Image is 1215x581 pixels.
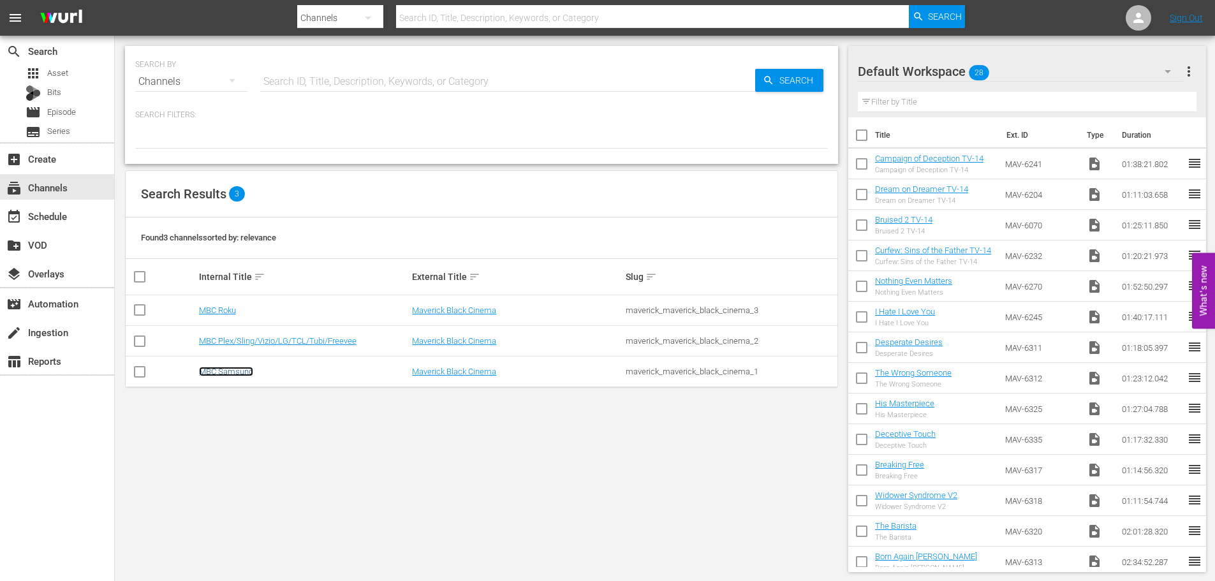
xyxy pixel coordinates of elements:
[1087,371,1102,386] span: Video
[858,54,1183,89] div: Default Workspace
[875,460,924,469] a: Breaking Free
[412,269,622,284] div: External Title
[1087,462,1102,478] span: Video
[229,186,245,202] span: 3
[1187,217,1202,232] span: reorder
[254,271,265,283] span: sort
[1000,302,1082,332] td: MAV-6245
[1000,424,1082,455] td: MAV-6335
[875,521,917,531] a: The Barista
[626,336,836,346] div: maverick_maverick_black_cinema_2
[875,349,943,358] div: Desperate Desires
[1187,431,1202,446] span: reorder
[1187,309,1202,324] span: reorder
[1117,547,1187,577] td: 02:34:52.287
[1000,363,1082,393] td: MAV-6312
[875,227,932,235] div: Bruised 2 TV-14
[6,180,22,196] span: Channels
[1087,187,1102,202] span: Video
[626,305,836,315] div: maverick_maverick_black_cinema_3
[1117,271,1187,302] td: 01:52:50.297
[1117,179,1187,210] td: 01:11:03.658
[875,564,977,572] div: Born Again [PERSON_NAME]
[1087,554,1102,570] span: Video
[1000,149,1082,179] td: MAV-6241
[875,117,999,153] th: Title
[875,337,943,347] a: Desperate Desires
[26,105,41,120] span: Episode
[6,238,22,253] span: VOD
[875,184,968,194] a: Dream on Dreamer TV-14
[1087,279,1102,294] span: Video
[47,125,70,138] span: Series
[6,152,22,167] span: Create
[1000,485,1082,516] td: MAV-6318
[1000,547,1082,577] td: MAV-6313
[6,297,22,312] span: Automation
[1114,117,1191,153] th: Duration
[875,399,934,408] a: His Masterpiece
[1087,156,1102,172] span: Video
[875,166,983,174] div: Campaign of Deception TV-14
[1117,485,1187,516] td: 01:11:54.744
[875,196,968,205] div: Dream on Dreamer TV-14
[412,305,496,315] a: Maverick Black Cinema
[1187,278,1202,293] span: reorder
[47,67,68,80] span: Asset
[928,5,962,28] span: Search
[875,368,952,378] a: The Wrong Someone
[1000,455,1082,485] td: MAV-6317
[1187,247,1202,263] span: reorder
[141,186,226,202] span: Search Results
[875,154,983,163] a: Campaign of Deception TV-14
[1187,339,1202,355] span: reorder
[1079,117,1114,153] th: Type
[1187,186,1202,202] span: reorder
[1117,332,1187,363] td: 01:18:05.397
[755,69,823,92] button: Search
[1117,393,1187,424] td: 01:27:04.788
[1117,149,1187,179] td: 01:38:21.802
[1181,56,1197,87] button: more_vert
[1117,516,1187,547] td: 02:01:28.320
[1087,524,1102,539] span: Video
[6,325,22,341] span: Ingestion
[26,85,41,101] div: Bits
[1117,455,1187,485] td: 01:14:56.320
[875,429,936,439] a: Deceptive Touch
[6,209,22,224] span: Schedule
[1187,156,1202,171] span: reorder
[875,246,991,255] a: Curfew: Sins of the Father TV-14
[141,233,276,242] span: Found 3 channels sorted by: relevance
[875,503,957,511] div: Widower Syndrome V2
[1000,393,1082,424] td: MAV-6325
[1187,401,1202,416] span: reorder
[6,44,22,59] span: Search
[626,367,836,376] div: maverick_maverick_black_cinema_1
[1192,253,1215,328] button: Open Feedback Widget
[1000,240,1082,271] td: MAV-6232
[969,59,989,86] span: 28
[1117,363,1187,393] td: 01:23:12.042
[199,367,253,376] a: MBC Samsung
[875,288,952,297] div: Nothing Even Matters
[1181,64,1197,79] span: more_vert
[875,380,952,388] div: The Wrong Someone
[875,552,977,561] a: Born Again [PERSON_NAME]
[135,64,247,99] div: Channels
[1000,516,1082,547] td: MAV-6320
[31,3,92,33] img: ans4CAIJ8jUAAAAAAAAAAAAAAAAAAAAAAAAgQb4GAAAAAAAAAAAAAAAAAAAAAAAAJMjXAAAAAAAAAAAAAAAAAAAAAAAAgAT5G...
[412,336,496,346] a: Maverick Black Cinema
[645,271,657,283] span: sort
[199,269,409,284] div: Internal Title
[1187,492,1202,508] span: reorder
[909,5,965,28] button: Search
[412,367,496,376] a: Maverick Black Cinema
[47,106,76,119] span: Episode
[6,354,22,369] span: Reports
[1087,401,1102,416] span: Video
[1087,217,1102,233] span: Video
[774,69,823,92] span: Search
[1117,240,1187,271] td: 01:20:21.973
[469,271,480,283] span: sort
